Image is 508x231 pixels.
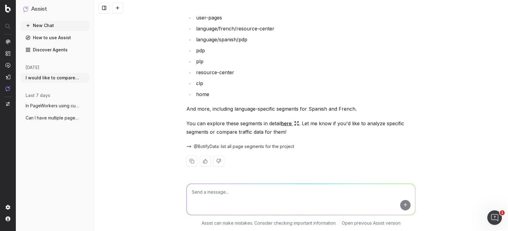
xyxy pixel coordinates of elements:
img: Switch project [6,102,10,106]
li: user-pages [194,13,415,22]
a: here [281,119,299,128]
li: resource-center [194,68,415,77]
li: language/french/resource-center [194,24,415,33]
p: You can explore these segments in detail . Let me know if you'd like to analyze specific segments... [186,119,415,136]
h1: Assist [31,5,47,13]
span: Can I have multiple pageworkers optimiza [26,115,79,121]
p: Assist can make mistakes. Consider checking important information. [202,220,337,226]
span: In PageWorkers using custom html, can I [26,103,79,109]
img: Studio [5,74,10,79]
img: Setting [5,205,10,210]
button: @BotifyData: list all page segments for the project [186,143,294,150]
img: Assist [23,6,29,12]
p: And more, including language-specific segments for Spanish and French. [186,105,415,113]
img: Intelligence [5,51,10,56]
li: clp [194,79,415,88]
button: In PageWorkers using custom html, can I [21,101,89,111]
button: Can I have multiple pageworkers optimiza [21,113,89,123]
li: pdp [194,46,415,55]
img: Botify logo [5,5,11,12]
span: @BotifyData: list all page segments for the project [194,143,294,150]
img: My account [5,216,10,221]
li: plp [194,57,415,66]
button: New Chat [21,21,89,30]
img: Assist [5,86,10,91]
a: Discover Agents [21,45,89,55]
img: Activation [5,63,10,68]
button: I would like to compare traffic reports [21,73,89,83]
span: 1 [500,210,505,215]
span: [DATE] [26,64,39,71]
button: Assist [23,5,86,13]
a: How to use Assist [21,33,89,43]
iframe: Intercom live chat [487,210,502,225]
li: home [194,90,415,98]
span: I would like to compare traffic reports [26,75,79,81]
li: language/spanish/pdp [194,35,415,44]
span: last 7 days [26,92,50,98]
img: Analytics [5,39,10,44]
a: Open previous Assist version [342,220,400,226]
